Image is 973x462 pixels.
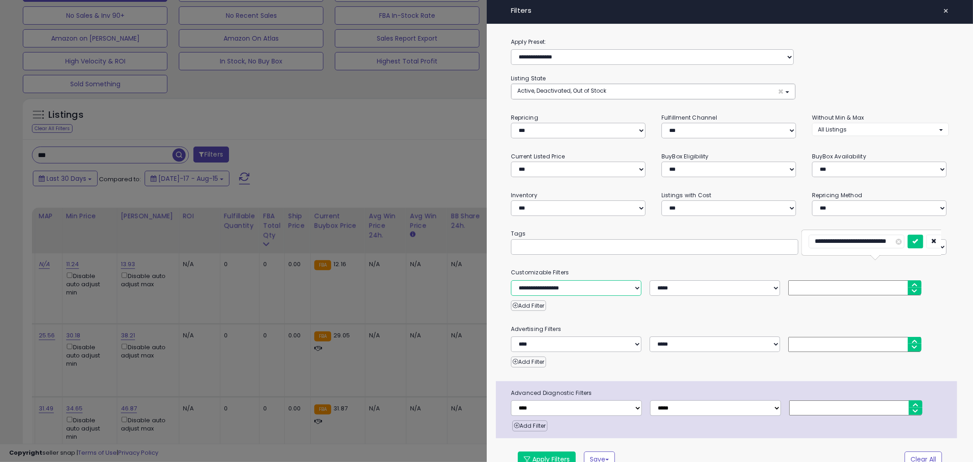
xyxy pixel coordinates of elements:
small: Repricing [511,114,538,121]
small: Fulfillment Channel [661,114,717,121]
small: Listings with Cost [661,191,712,199]
button: Active, Deactivated, Out of Stock × [511,84,795,99]
span: All Listings [818,126,847,133]
button: All Listings [812,123,949,136]
small: Customizable Filters [504,268,956,278]
label: Apply Preset: [504,37,956,47]
small: Listing State [511,74,546,82]
button: Add Filter [512,420,547,431]
span: Active, Deactivated, Out of Stock [517,87,606,94]
small: Tags [504,229,956,239]
small: Repricing Method [812,191,863,199]
span: Advanced Diagnostic Filters [504,388,957,398]
button: × [939,5,952,17]
small: Without Min & Max [812,114,864,121]
small: Current Listed Price [511,152,565,160]
button: Add Filter [511,357,546,367]
small: Advertising Filters [504,324,956,334]
small: BuyBox Availability [812,152,866,160]
h4: Filters [511,7,949,15]
small: BuyBox Eligibility [661,152,709,160]
small: Inventory [511,191,537,199]
button: Add Filter [511,300,546,311]
span: × [778,87,784,96]
span: × [943,5,949,17]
